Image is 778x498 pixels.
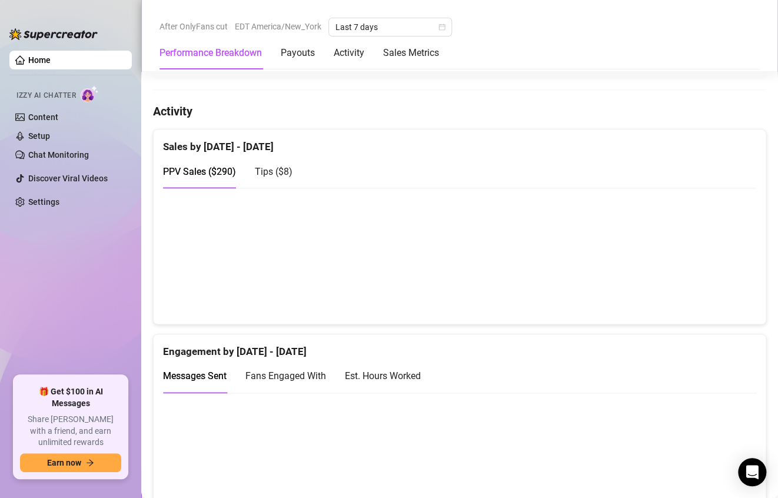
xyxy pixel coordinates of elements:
[28,131,50,141] a: Setup
[81,85,99,102] img: AI Chatter
[9,28,98,40] img: logo-BBDzfeDw.svg
[28,55,51,65] a: Home
[163,334,756,360] div: Engagement by [DATE] - [DATE]
[245,370,326,381] span: Fans Engaged With
[159,18,228,35] span: After OnlyFans cut
[163,166,236,177] span: PPV Sales ( $290 )
[28,174,108,183] a: Discover Viral Videos
[47,458,81,467] span: Earn now
[28,150,89,160] a: Chat Monitoring
[20,453,121,472] button: Earn nowarrow-right
[281,46,315,60] div: Payouts
[86,459,94,467] span: arrow-right
[28,112,58,122] a: Content
[345,368,421,383] div: Est. Hours Worked
[163,370,227,381] span: Messages Sent
[438,24,445,31] span: calendar
[255,166,292,177] span: Tips ( $8 )
[383,46,439,60] div: Sales Metrics
[335,18,445,36] span: Last 7 days
[334,46,364,60] div: Activity
[159,46,262,60] div: Performance Breakdown
[20,386,121,409] span: 🎁 Get $100 in AI Messages
[235,18,321,35] span: EDT America/New_York
[153,103,766,119] h4: Activity
[16,90,76,101] span: Izzy AI Chatter
[738,458,766,486] div: Open Intercom Messenger
[28,197,59,207] a: Settings
[20,414,121,449] span: Share [PERSON_NAME] with a friend, and earn unlimited rewards
[163,130,756,155] div: Sales by [DATE] - [DATE]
